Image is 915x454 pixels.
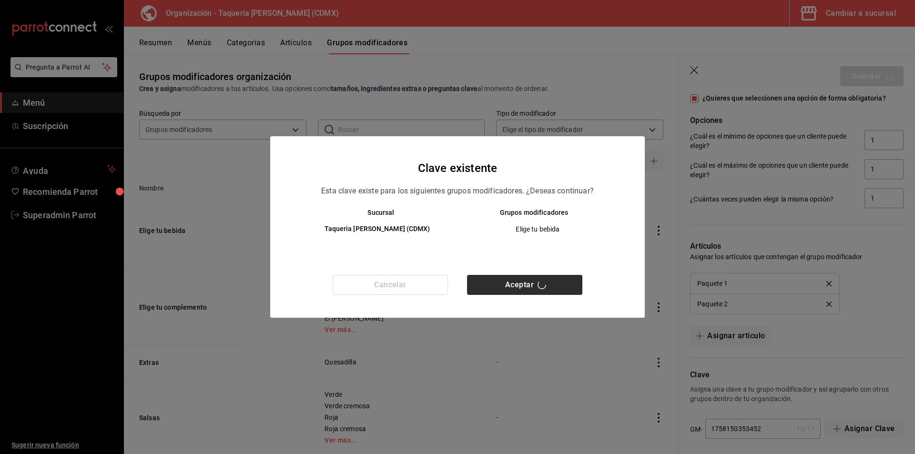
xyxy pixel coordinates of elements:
p: Esta clave existe para los siguientes grupos modificadores. ¿Deseas continuar? [321,185,594,197]
th: Sucursal [289,209,457,216]
h6: Taqueria [PERSON_NAME] (CDMX) [305,224,450,234]
h4: Clave existente [418,159,497,177]
span: Elige tu bebida [466,224,610,234]
th: Grupos modificadores [457,209,626,216]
